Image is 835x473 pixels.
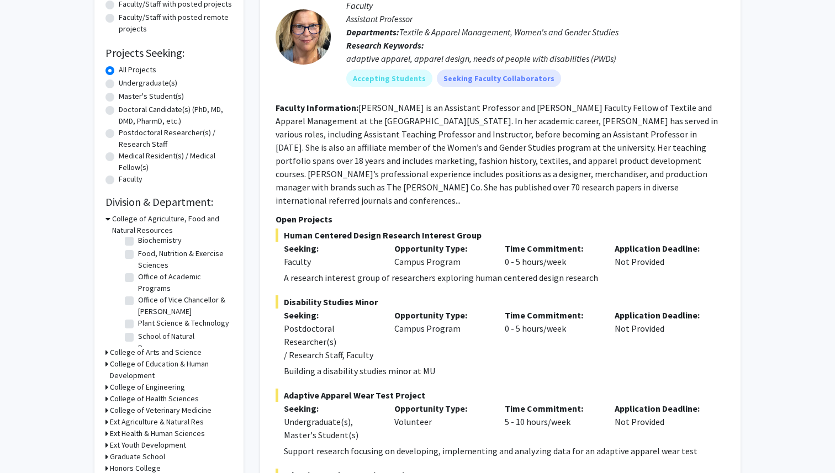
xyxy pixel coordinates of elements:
[346,12,725,25] p: Assistant Professor
[284,322,378,362] div: Postdoctoral Researcher(s) / Research Staff, Faculty
[284,444,725,458] p: Support research focusing on developing, implementing and analyzing data for an adaptive apparel ...
[119,12,232,35] label: Faculty/Staff with posted remote projects
[276,389,725,402] span: Adaptive Apparel Wear Test Project
[394,242,488,255] p: Opportunity Type:
[110,358,232,381] h3: College of Education & Human Development
[399,26,619,38] span: Textile & Apparel Management, Women's and Gender Studies
[386,242,496,268] div: Campus Program
[505,402,599,415] p: Time Commitment:
[606,309,717,362] div: Not Provided
[119,104,232,127] label: Doctoral Candidate(s) (PhD, MD, DMD, PharmD, etc.)
[8,423,47,465] iframe: Chat
[276,102,358,113] b: Faculty Information:
[615,402,709,415] p: Application Deadline:
[496,309,607,362] div: 0 - 5 hours/week
[110,393,199,405] h3: College of Health Sciences
[110,439,186,451] h3: Ext Youth Development
[496,242,607,268] div: 0 - 5 hours/week
[119,173,142,185] label: Faculty
[284,271,725,284] p: A research interest group of researchers exploring human centered design research
[138,294,230,317] label: Office of Vice Chancellor & [PERSON_NAME]
[110,347,202,358] h3: College of Arts and Science
[138,331,230,354] label: School of Natural Resources
[394,309,488,322] p: Opportunity Type:
[110,428,205,439] h3: Ext Health & Human Sciences
[284,255,378,268] div: Faculty
[119,64,156,76] label: All Projects
[437,70,561,87] mat-chip: Seeking Faculty Collaborators
[284,242,378,255] p: Seeking:
[138,235,182,246] label: Biochemistry
[346,40,424,51] b: Research Keywords:
[110,381,185,393] h3: College of Engineering
[386,309,496,362] div: Campus Program
[119,91,184,102] label: Master's Student(s)
[138,317,229,329] label: Plant Science & Technology
[276,212,725,226] p: Open Projects
[386,402,496,442] div: Volunteer
[284,309,378,322] p: Seeking:
[284,402,378,415] p: Seeking:
[284,364,725,378] p: Building a disability studies minor at MU
[138,271,230,294] label: Office of Academic Programs
[105,46,232,60] h2: Projects Seeking:
[276,295,725,309] span: Disability Studies Minor
[394,402,488,415] p: Opportunity Type:
[110,451,165,463] h3: Graduate School
[119,150,232,173] label: Medical Resident(s) / Medical Fellow(s)
[110,405,212,416] h3: College of Veterinary Medicine
[138,248,230,271] label: Food, Nutrition & Exercise Sciences
[119,77,177,89] label: Undergraduate(s)
[615,309,709,322] p: Application Deadline:
[346,70,432,87] mat-chip: Accepting Students
[284,415,378,442] div: Undergraduate(s), Master's Student(s)
[346,52,725,65] div: adaptive apparel, apparel design, needs of people with disabilities (PWDs)
[112,213,232,236] h3: College of Agriculture, Food and Natural Resources
[346,26,399,38] b: Departments:
[606,402,717,442] div: Not Provided
[119,127,232,150] label: Postdoctoral Researcher(s) / Research Staff
[606,242,717,268] div: Not Provided
[505,309,599,322] p: Time Commitment:
[276,228,725,242] span: Human Centered Design Research Interest Group
[496,402,607,442] div: 5 - 10 hours/week
[615,242,709,255] p: Application Deadline:
[110,416,204,428] h3: Ext Agriculture & Natural Res
[276,102,718,206] fg-read-more: [PERSON_NAME] is an Assistant Professor and [PERSON_NAME] Faculty Fellow of Textile and Apparel M...
[505,242,599,255] p: Time Commitment:
[105,195,232,209] h2: Division & Department:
